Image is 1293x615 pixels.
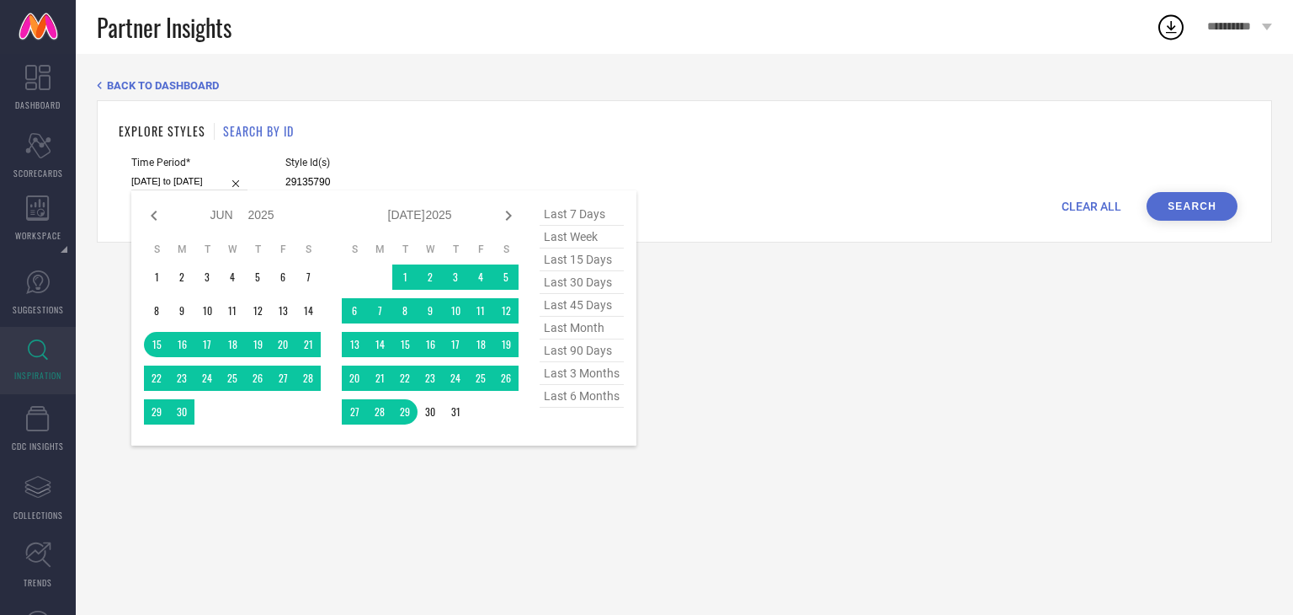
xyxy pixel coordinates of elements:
[169,243,194,256] th: Monday
[418,265,443,290] td: Wed Jul 02 2025
[367,298,392,324] td: Mon Jul 07 2025
[13,509,63,521] span: COLLECTIONS
[169,298,194,324] td: Mon Jun 09 2025
[468,265,493,290] td: Fri Jul 04 2025
[194,298,220,324] td: Tue Jun 10 2025
[1062,200,1121,213] span: CLEAR ALL
[367,366,392,391] td: Mon Jul 21 2025
[270,366,295,391] td: Fri Jun 27 2025
[1156,12,1186,42] div: Open download list
[540,385,624,408] span: last 6 months
[540,226,624,249] span: last week
[443,265,468,290] td: Thu Jul 03 2025
[270,298,295,324] td: Fri Jun 13 2025
[418,366,443,391] td: Wed Jul 23 2025
[443,332,468,357] td: Thu Jul 17 2025
[270,265,295,290] td: Fri Jun 06 2025
[220,265,245,290] td: Wed Jun 04 2025
[367,332,392,357] td: Mon Jul 14 2025
[194,243,220,256] th: Tuesday
[245,243,270,256] th: Thursday
[295,366,321,391] td: Sat Jun 28 2025
[342,243,367,256] th: Sunday
[169,399,194,425] td: Mon Jun 30 2025
[342,399,367,425] td: Sun Jul 27 2025
[220,243,245,256] th: Wednesday
[97,10,231,45] span: Partner Insights
[493,243,519,256] th: Saturday
[285,173,529,192] input: Enter comma separated style ids e.g. 12345, 67890
[131,173,247,190] input: Select time period
[295,332,321,357] td: Sat Jun 21 2025
[443,366,468,391] td: Thu Jul 24 2025
[418,298,443,324] td: Wed Jul 09 2025
[540,271,624,294] span: last 30 days
[245,265,270,290] td: Thu Jun 05 2025
[270,243,295,256] th: Friday
[131,157,247,168] span: Time Period*
[15,99,61,111] span: DASHBOARD
[15,229,61,242] span: WORKSPACE
[342,298,367,324] td: Sun Jul 06 2025
[418,243,443,256] th: Wednesday
[220,366,245,391] td: Wed Jun 25 2025
[498,206,519,226] div: Next month
[144,332,169,357] td: Sun Jun 15 2025
[468,332,493,357] td: Fri Jul 18 2025
[97,79,1272,92] div: Back TO Dashboard
[392,265,418,290] td: Tue Jul 01 2025
[392,332,418,357] td: Tue Jul 15 2025
[119,122,205,140] h1: EXPLORE STYLES
[270,332,295,357] td: Fri Jun 20 2025
[540,317,624,340] span: last month
[169,265,194,290] td: Mon Jun 02 2025
[285,157,529,168] span: Style Id(s)
[194,366,220,391] td: Tue Jun 24 2025
[540,294,624,317] span: last 45 days
[107,79,219,92] span: BACK TO DASHBOARD
[367,399,392,425] td: Mon Jul 28 2025
[144,243,169,256] th: Sunday
[342,366,367,391] td: Sun Jul 20 2025
[245,332,270,357] td: Thu Jun 19 2025
[418,399,443,425] td: Wed Jul 30 2025
[245,366,270,391] td: Thu Jun 26 2025
[418,332,443,357] td: Wed Jul 16 2025
[144,298,169,324] td: Sun Jun 08 2025
[295,265,321,290] td: Sat Jun 07 2025
[392,243,418,256] th: Tuesday
[443,298,468,324] td: Thu Jul 10 2025
[220,298,245,324] td: Wed Jun 11 2025
[540,249,624,271] span: last 15 days
[144,206,164,226] div: Previous month
[493,332,519,357] td: Sat Jul 19 2025
[392,298,418,324] td: Tue Jul 08 2025
[194,265,220,290] td: Tue Jun 03 2025
[14,369,61,382] span: INSPIRATION
[144,265,169,290] td: Sun Jun 01 2025
[443,243,468,256] th: Thursday
[540,203,624,226] span: last 7 days
[245,298,270,324] td: Thu Jun 12 2025
[295,243,321,256] th: Saturday
[540,340,624,362] span: last 90 days
[493,265,519,290] td: Sat Jul 05 2025
[13,303,64,316] span: SUGGESTIONS
[468,298,493,324] td: Fri Jul 11 2025
[392,399,418,425] td: Tue Jul 29 2025
[540,362,624,385] span: last 3 months
[468,366,493,391] td: Fri Jul 25 2025
[295,298,321,324] td: Sat Jun 14 2025
[342,332,367,357] td: Sun Jul 13 2025
[144,399,169,425] td: Sun Jun 29 2025
[169,332,194,357] td: Mon Jun 16 2025
[367,243,392,256] th: Monday
[493,366,519,391] td: Sat Jul 26 2025
[220,332,245,357] td: Wed Jun 18 2025
[223,122,294,140] h1: SEARCH BY ID
[169,366,194,391] td: Mon Jun 23 2025
[13,167,63,179] span: SCORECARDS
[443,399,468,425] td: Thu Jul 31 2025
[1147,192,1237,221] button: Search
[194,332,220,357] td: Tue Jun 17 2025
